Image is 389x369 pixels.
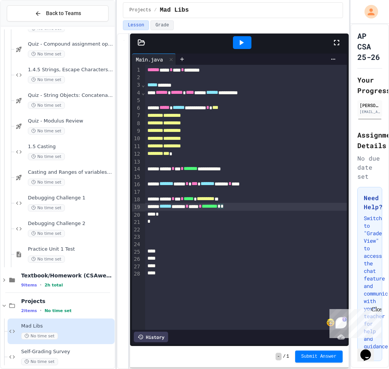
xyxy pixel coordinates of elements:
[28,102,65,109] span: No time set
[132,248,141,256] div: 25
[46,9,81,17] span: Back to Teams
[21,272,113,279] span: Textbook/Homework (CSAwesome)
[132,120,141,127] div: 8
[28,220,113,227] span: Debugging Challenge 2
[28,76,65,83] span: No time set
[145,65,346,330] div: To enrich screen reader interactions, please activate Accessibility in Grammarly extension settings
[21,298,113,305] span: Projects
[28,169,113,176] span: Casting and Ranges of variables - Quiz
[28,153,65,160] span: No time set
[132,165,141,173] div: 14
[132,270,141,278] div: 28
[132,263,141,271] div: 27
[141,82,145,88] span: Fold line
[132,226,141,234] div: 22
[21,332,58,340] span: No time set
[21,349,113,355] span: Self-Grading Survey
[160,6,189,15] span: Mad Libs
[357,130,382,151] h2: Assignment Details
[132,173,141,181] div: 15
[150,20,174,30] button: Grade
[21,308,37,313] span: 2 items
[132,158,141,166] div: 13
[141,90,145,96] span: Fold line
[28,256,65,263] span: No time set
[132,89,141,97] div: 4
[28,118,113,124] span: Quiz - Modulus Review
[28,67,113,73] span: 1.4.5 Strings, Escape Characters, and [PERSON_NAME]
[28,195,113,201] span: Debugging Challenge 1
[364,193,376,211] h3: Need Help?
[28,246,113,253] span: Practice Unit 1 Test
[132,150,141,158] div: 12
[132,127,141,135] div: 9
[295,351,343,363] button: Submit Answer
[132,241,141,248] div: 24
[132,112,141,119] div: 7
[129,7,151,13] span: Projects
[28,204,65,211] span: No time set
[132,74,141,81] div: 2
[132,135,141,142] div: 10
[28,230,65,237] span: No time set
[132,219,141,226] div: 21
[21,323,113,329] span: Mad Libs
[132,66,141,74] div: 1
[3,3,52,48] div: Chat with us now!Close
[357,75,382,96] h2: Your Progress
[28,92,113,99] span: Quiz - String Objects: Concatenation, Literals, and More
[154,7,157,13] span: /
[276,353,281,360] span: -
[44,308,72,313] span: No time set
[132,204,141,211] div: 19
[357,31,382,62] h1: AP CSA 25-26
[7,5,109,21] button: Back to Teams
[28,51,65,58] span: No time set
[364,214,376,350] p: Switch to "Grade View" to access the chat feature and communicate with your teacher for help and ...
[21,358,58,365] span: No time set
[360,102,380,109] div: [PERSON_NAME]
[132,181,141,188] div: 16
[132,196,141,204] div: 18
[132,256,141,263] div: 26
[357,154,382,181] div: No due date set
[132,81,141,89] div: 3
[132,55,167,63] div: Main.java
[132,54,176,65] div: Main.java
[21,283,37,288] span: 9 items
[132,211,141,219] div: 20
[134,332,168,342] div: History
[28,127,65,135] span: No time set
[40,282,41,288] span: •
[132,233,141,241] div: 23
[28,144,113,150] span: 1.5 Casting
[360,109,380,115] div: [EMAIL_ADDRESS][DOMAIN_NAME]
[123,20,149,30] button: Lesson
[40,308,41,314] span: •
[132,104,141,112] div: 6
[132,97,141,104] div: 5
[357,339,381,361] iframe: chat widget
[286,354,289,360] span: 1
[132,143,141,150] div: 11
[301,354,337,360] span: Submit Answer
[28,179,65,186] span: No time set
[357,3,380,20] div: My Account
[28,41,113,47] span: Quiz - Compound assignment operators
[44,283,63,288] span: 2h total
[326,306,381,338] iframe: chat widget
[132,188,141,196] div: 17
[283,354,286,360] span: /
